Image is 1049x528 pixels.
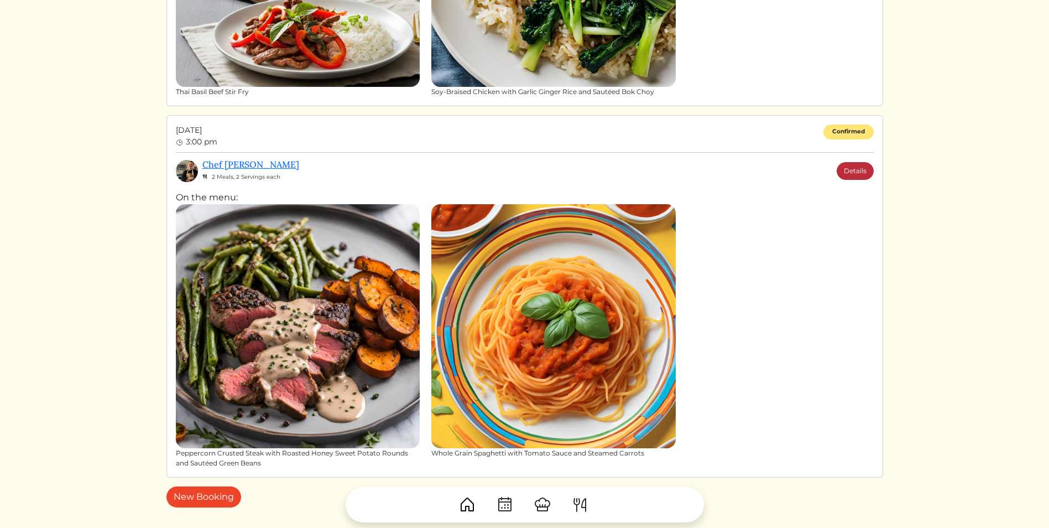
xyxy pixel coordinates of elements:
[496,496,514,514] img: CalendarDots-5bcf9d9080389f2a281d69619e1c85352834be518fbc73d9501aef674afc0d57.svg
[176,204,420,449] img: Peppercorn Crusted Steak with Roasted Honey Sweet Potato Rounds and Sautéed Green Beans
[176,139,184,147] img: clock-b05ee3d0f9935d60bc54650fc25b6257a00041fd3bdc39e3e98414568feee22d.svg
[176,448,420,468] div: Peppercorn Crusted Steak with Roasted Honey Sweet Potato Rounds and Sautéed Green Beans
[431,204,676,449] img: Whole Grain Spaghetti with Tomato Sauce and Steamed Carrots
[431,204,676,459] a: Whole Grain Spaghetti with Tomato Sauce and Steamed Carrots
[176,125,217,136] span: [DATE]
[186,137,217,147] span: 3:00 pm
[837,162,874,180] a: Details
[202,174,207,179] img: fork_knife_small-8e8c56121c6ac9ad617f7f0151facf9cb574b427d2b27dceffcaf97382ddc7e7.svg
[431,448,676,458] div: Whole Grain Spaghetti with Tomato Sauce and Steamed Carrots
[202,159,299,170] a: Chef [PERSON_NAME]
[823,125,874,139] div: Confirmed
[176,191,874,469] div: On the menu:
[176,160,198,182] img: b82e18814da394a1228ace34d55e0742
[534,496,551,514] img: ChefHat-a374fb509e4f37eb0702ca99f5f64f3b6956810f32a249b33092029f8484b388.svg
[458,496,476,514] img: House-9bf13187bcbb5817f509fe5e7408150f90897510c4275e13d0d5fca38e0b5951.svg
[571,496,589,514] img: ForkKnife-55491504ffdb50bab0c1e09e7649658475375261d09fd45db06cec23bce548bf.svg
[431,87,676,97] div: Soy-Braised Chicken with Garlic Ginger Rice and Sautéed Bok Choy
[212,173,280,180] span: 2 Meals, 2 Servings each
[176,87,420,97] div: Thai Basil Beef Stir Fry
[176,204,420,469] a: Peppercorn Crusted Steak with Roasted Honey Sweet Potato Rounds and Sautéed Green Beans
